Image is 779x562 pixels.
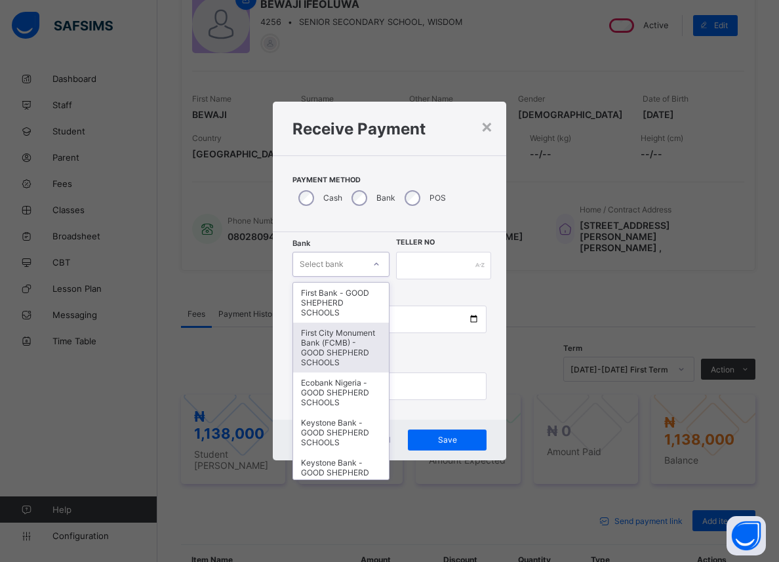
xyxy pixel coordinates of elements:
[293,412,389,452] div: Keystone Bank - GOOD SHEPHERD SCHOOLS
[376,193,395,203] label: Bank
[396,238,435,247] label: Teller No
[481,115,493,137] div: ×
[300,252,344,277] div: Select bank
[293,452,389,492] div: Keystone Bank - GOOD SHEPHERD SCHOOLS
[293,323,389,372] div: First City Monument Bank (FCMB) - GOOD SHEPHERD SCHOOLS
[292,176,487,184] span: Payment Method
[292,119,487,138] h1: Receive Payment
[293,372,389,412] div: Ecobank Nigeria - GOOD SHEPHERD SCHOOLS
[418,435,477,445] span: Save
[292,239,310,248] span: Bank
[323,193,342,203] label: Cash
[727,516,766,555] button: Open asap
[429,193,446,203] label: POS
[293,283,389,323] div: First Bank - GOOD SHEPHERD SCHOOLS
